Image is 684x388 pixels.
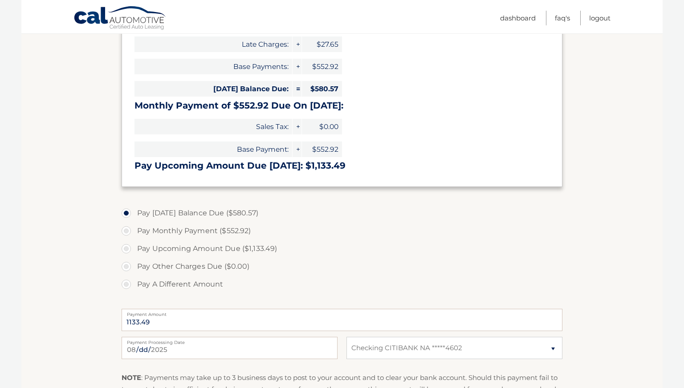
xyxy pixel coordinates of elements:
span: + [293,36,301,52]
label: Payment Processing Date [122,337,338,344]
span: $0.00 [302,119,342,134]
span: $552.92 [302,59,342,74]
span: Sales Tax: [134,119,292,134]
a: Dashboard [500,11,536,25]
input: Payment Date [122,337,338,359]
span: Base Payment: [134,141,292,157]
label: Pay Upcoming Amount Due ($1,133.49) [122,240,562,258]
label: Pay Monthly Payment ($552.92) [122,222,562,240]
span: [DATE] Balance Due: [134,81,292,97]
strong: NOTE [122,373,141,382]
span: = [293,81,301,97]
label: Payment Amount [122,309,562,316]
h3: Monthly Payment of $552.92 Due On [DATE]: [134,100,550,111]
span: Late Charges: [134,36,292,52]
span: + [293,119,301,134]
span: $552.92 [302,141,342,157]
input: Payment Amount [122,309,562,331]
label: Pay A Different Amount [122,275,562,293]
label: Pay Other Charges Due ($0.00) [122,258,562,275]
h3: Pay Upcoming Amount Due [DATE]: $1,133.49 [134,160,550,171]
label: Pay [DATE] Balance Due ($580.57) [122,204,562,222]
span: + [293,59,301,74]
span: Base Payments: [134,59,292,74]
span: $27.65 [302,36,342,52]
span: + [293,141,301,157]
a: FAQ's [555,11,570,25]
a: Cal Automotive [73,6,167,32]
a: Logout [589,11,611,25]
span: $580.57 [302,81,342,97]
